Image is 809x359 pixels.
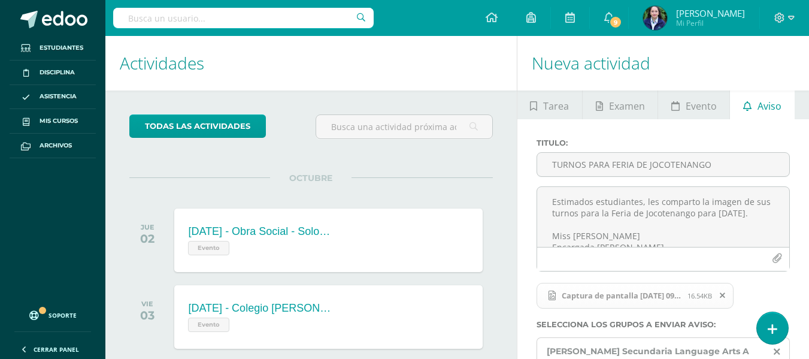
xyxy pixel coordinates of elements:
[643,6,667,30] img: 381c161aa04f9ea8baa001c8ef3cbafa.png
[583,90,657,119] a: Examen
[120,36,502,90] h1: Actividades
[537,138,790,147] label: Titulo :
[140,308,154,322] div: 03
[10,85,96,110] a: Asistencia
[543,92,569,120] span: Tarea
[686,92,717,120] span: Evento
[609,92,645,120] span: Examen
[188,241,229,255] span: Evento
[188,225,332,238] div: [DATE] - Obra Social - Solo asiste SECUNDARIA.
[10,109,96,134] a: Mis cursos
[140,231,154,246] div: 02
[14,299,91,328] a: Soporte
[758,92,781,120] span: Aviso
[10,61,96,85] a: Disciplina
[316,115,492,138] input: Busca una actividad próxima aquí...
[40,141,72,150] span: Archivos
[140,223,154,231] div: JUE
[537,320,790,329] label: Selecciona los grupos a enviar aviso :
[113,8,374,28] input: Busca un usuario...
[609,16,622,29] span: 9
[537,283,734,309] span: Captura de pantalla 2025-09-11 091757.png
[730,90,794,119] a: Aviso
[40,116,78,126] span: Mis cursos
[676,18,745,28] span: Mi Perfil
[676,7,745,19] span: [PERSON_NAME]
[10,36,96,61] a: Estudiantes
[34,345,79,354] span: Cerrar panel
[658,90,729,119] a: Evento
[270,173,352,183] span: OCTUBRE
[713,289,733,302] span: Remover archivo
[40,92,77,101] span: Asistencia
[687,291,712,300] span: 16.54KB
[188,318,229,332] span: Evento
[129,114,266,138] a: todas las Actividades
[532,36,795,90] h1: Nueva actividad
[140,300,154,308] div: VIE
[10,134,96,158] a: Archivos
[188,302,332,315] div: [DATE] - Colegio [PERSON_NAME]
[517,90,582,119] a: Tarea
[40,68,75,77] span: Disciplina
[556,291,687,300] span: Captura de pantalla [DATE] 091757.png
[547,346,749,357] span: [PERSON_NAME] Secundaria Language Arts A
[49,311,77,319] span: Soporte
[40,43,83,53] span: Estudiantes
[537,153,789,176] input: Titulo
[537,187,789,247] textarea: Estimados estudiantes, les comparto la imagen de sus turnos para la Feria de Jocotenango para [DA...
